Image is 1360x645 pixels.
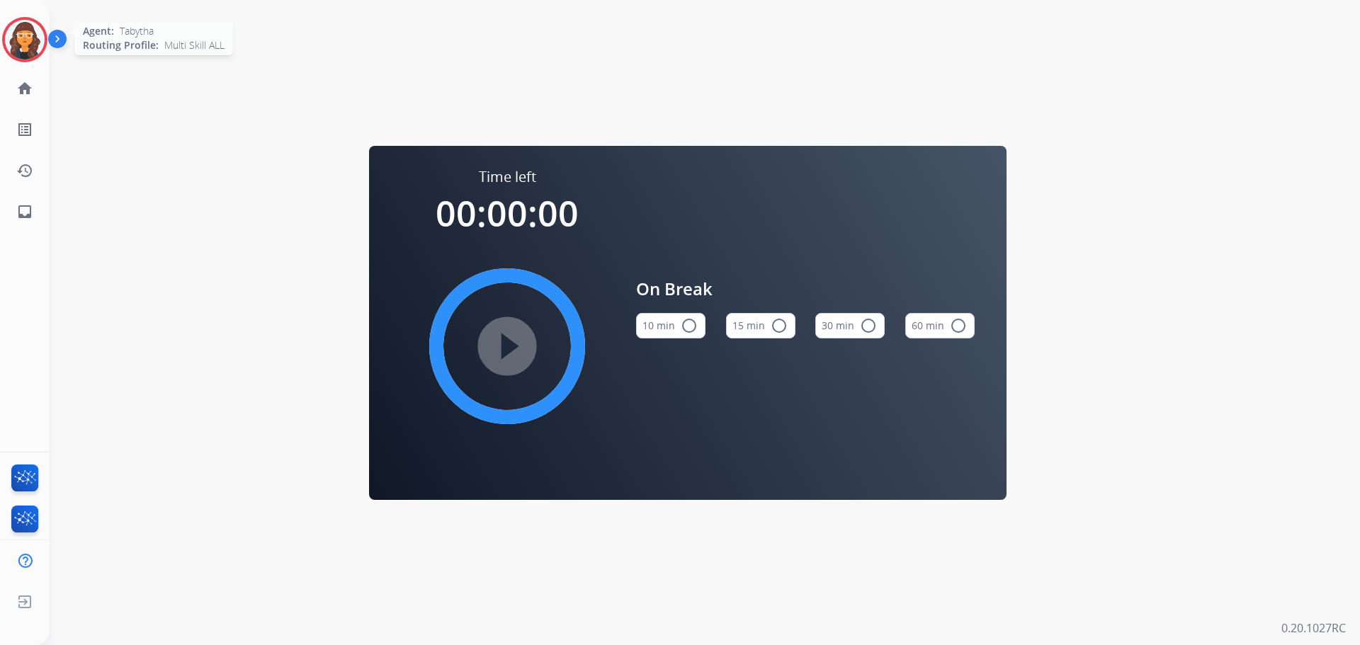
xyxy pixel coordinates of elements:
mat-icon: history [16,162,33,179]
span: 00:00:00 [436,189,579,237]
button: 60 min [905,313,975,338]
span: Tabytha [120,24,154,38]
mat-icon: home [16,80,33,97]
span: Time left [479,167,536,187]
p: 0.20.1027RC [1281,620,1346,637]
span: Agent: [83,24,114,38]
mat-icon: list_alt [16,121,33,138]
span: Multi Skill ALL [164,38,225,52]
button: 15 min [726,313,795,338]
mat-icon: radio_button_unchecked [950,317,967,334]
mat-icon: radio_button_unchecked [860,317,877,334]
mat-icon: radio_button_unchecked [681,317,698,334]
button: 30 min [815,313,885,338]
span: Routing Profile: [83,38,159,52]
span: On Break [636,276,975,302]
button: 10 min [636,313,705,338]
mat-icon: radio_button_unchecked [771,317,788,334]
mat-icon: inbox [16,203,33,220]
img: avatar [5,20,45,59]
